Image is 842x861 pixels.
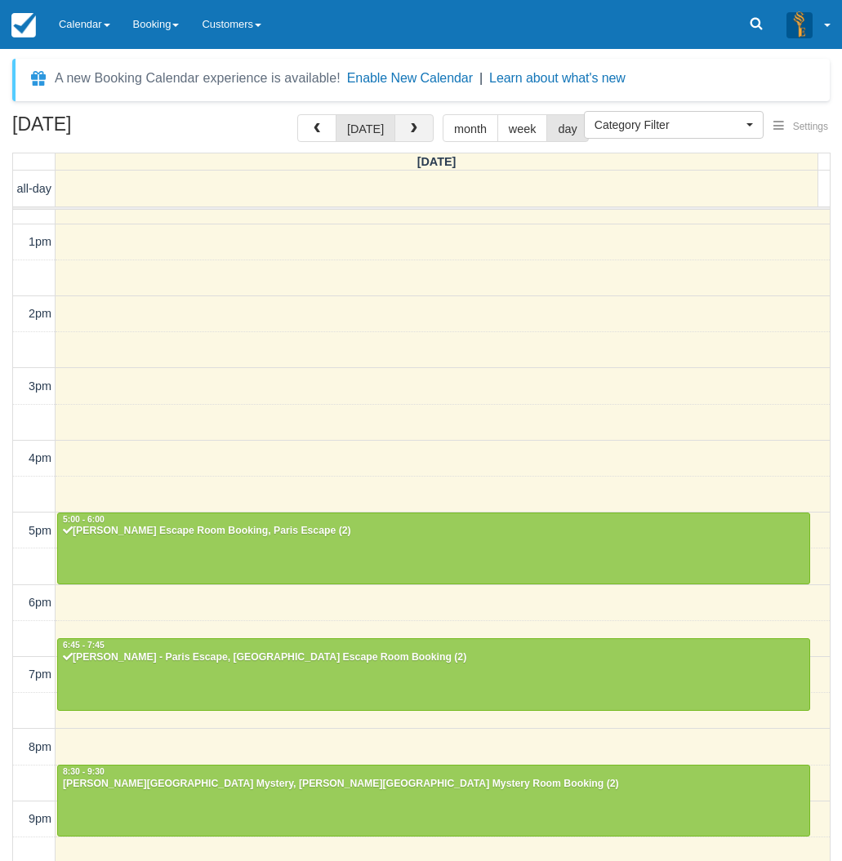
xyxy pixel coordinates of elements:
[57,638,810,710] a: 6:45 - 7:45[PERSON_NAME] - Paris Escape, [GEOGRAPHIC_DATA] Escape Room Booking (2)
[11,13,36,38] img: checkfront-main-nav-mini-logo.png
[29,596,51,609] span: 6pm
[29,668,51,681] span: 7pm
[786,11,813,38] img: A3
[793,121,828,132] span: Settings
[546,114,588,142] button: day
[29,379,51,393] span: 3pm
[62,525,805,538] div: [PERSON_NAME] Escape Room Booking, Paris Escape (2)
[595,117,742,133] span: Category Filter
[764,115,838,139] button: Settings
[12,114,219,144] h2: [DATE]
[29,740,51,753] span: 8pm
[497,114,548,142] button: week
[417,155,457,168] span: [DATE]
[29,235,51,248] span: 1pm
[443,114,498,142] button: month
[63,767,105,776] span: 8:30 - 9:30
[479,71,483,85] span: |
[347,70,473,87] button: Enable New Calendar
[17,182,51,195] span: all-day
[29,812,51,825] span: 9pm
[489,71,626,85] a: Learn about what's new
[57,765,810,837] a: 8:30 - 9:30[PERSON_NAME][GEOGRAPHIC_DATA] Mystery, [PERSON_NAME][GEOGRAPHIC_DATA] Mystery Room Bo...
[62,651,805,664] div: [PERSON_NAME] - Paris Escape, [GEOGRAPHIC_DATA] Escape Room Booking (2)
[584,111,764,139] button: Category Filter
[63,641,105,650] span: 6:45 - 7:45
[63,515,105,524] span: 5:00 - 6:00
[336,114,395,142] button: [DATE]
[55,69,341,88] div: A new Booking Calendar experience is available!
[62,778,805,791] div: [PERSON_NAME][GEOGRAPHIC_DATA] Mystery, [PERSON_NAME][GEOGRAPHIC_DATA] Mystery Room Booking (2)
[29,524,51,537] span: 5pm
[29,451,51,464] span: 4pm
[29,307,51,320] span: 2pm
[57,513,810,584] a: 5:00 - 6:00[PERSON_NAME] Escape Room Booking, Paris Escape (2)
